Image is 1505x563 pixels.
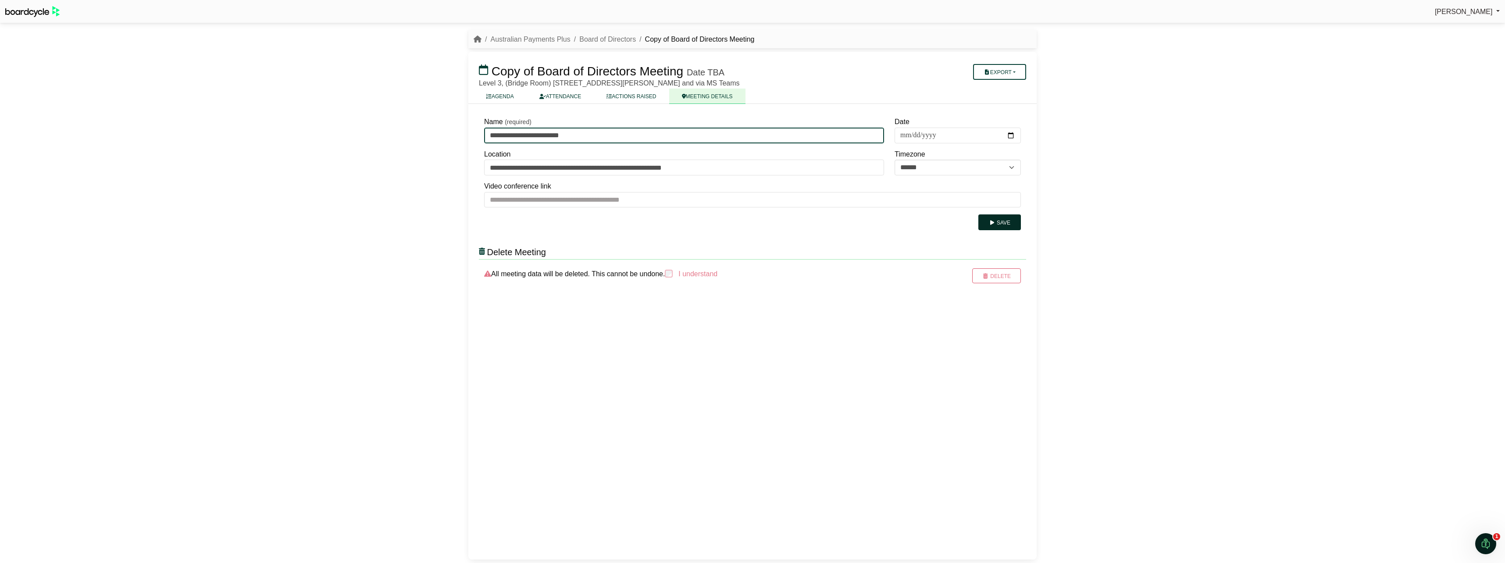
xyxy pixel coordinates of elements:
[479,268,935,283] div: All meeting data will be deleted. This cannot be undone.
[479,79,740,87] span: Level 3, (Bridge Room) [STREET_ADDRESS][PERSON_NAME] and via MS Teams
[484,116,503,128] label: Name
[490,36,570,43] a: Australian Payments Plus
[474,34,755,45] nav: breadcrumb
[636,34,754,45] li: Copy of Board of Directors Meeting
[527,89,594,104] a: ATTENDANCE
[5,6,60,17] img: BoardcycleBlackGreen-aaafeed430059cb809a45853b8cf6d952af9d84e6e89e1f1685b34bfd5cb7d64.svg
[669,89,745,104] a: MEETING DETAILS
[487,247,546,257] span: Delete Meeting
[492,64,683,78] span: Copy of Board of Directors Meeting
[474,89,527,104] a: AGENDA
[895,149,925,160] label: Timezone
[1435,8,1493,15] span: [PERSON_NAME]
[594,89,669,104] a: ACTIONS RAISED
[687,67,724,78] div: Date TBA
[678,268,717,280] label: I understand
[579,36,636,43] a: Board of Directors
[484,149,511,160] label: Location
[973,64,1026,80] button: Export
[895,116,909,128] label: Date
[484,181,551,192] label: Video conference link
[505,118,531,125] small: (required)
[1435,6,1500,18] a: [PERSON_NAME]
[972,268,1021,283] button: Delete
[1493,533,1500,540] span: 1
[978,214,1021,230] button: Save
[1475,533,1496,554] iframe: Intercom live chat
